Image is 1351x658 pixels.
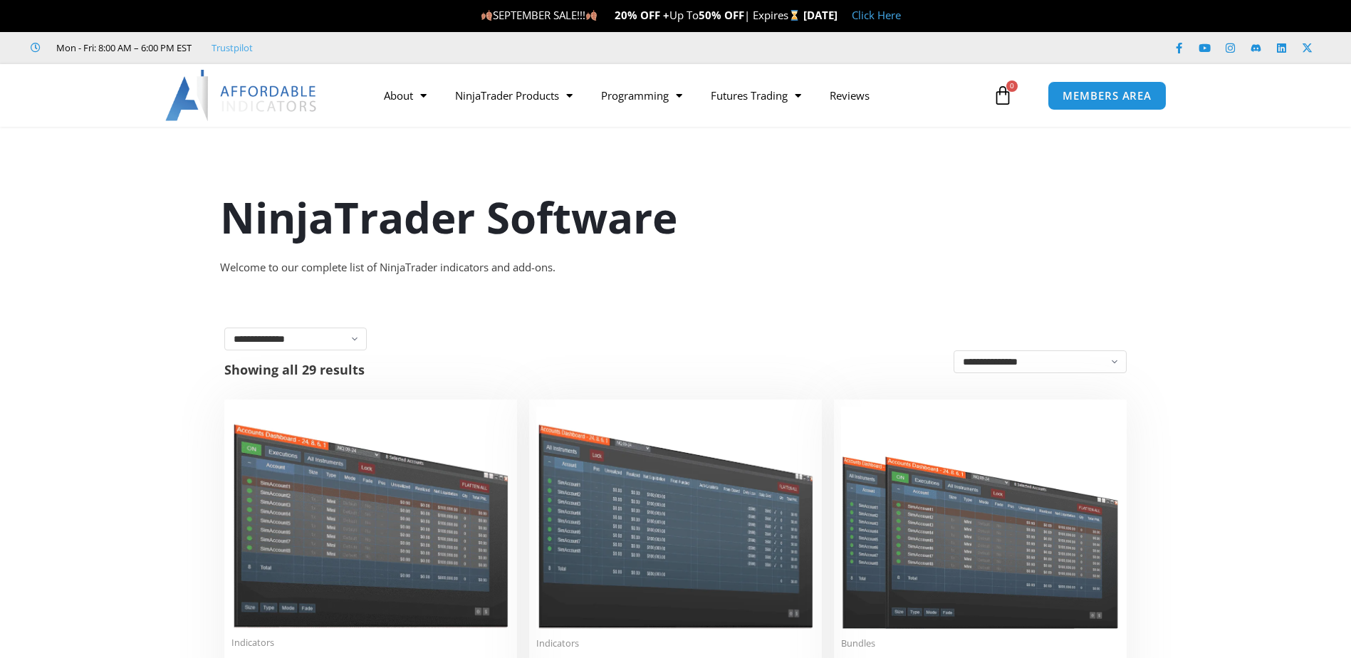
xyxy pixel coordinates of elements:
span: Indicators [231,637,510,649]
strong: 20% OFF + [615,8,669,22]
a: About [370,79,441,112]
a: Reviews [815,79,884,112]
span: SEPTEMBER SALE!!! Up To | Expires [481,8,803,22]
select: Shop order [954,350,1127,373]
a: Click Here [852,8,901,22]
img: Account Risk Manager [536,407,815,628]
a: 0 [971,75,1034,116]
span: 0 [1006,80,1018,92]
a: MEMBERS AREA [1048,81,1167,110]
span: Mon - Fri: 8:00 AM – 6:00 PM EST [53,39,192,56]
img: 🍂 [481,10,492,21]
img: Duplicate Account Actions [231,407,510,628]
a: NinjaTrader Products [441,79,587,112]
img: LogoAI | Affordable Indicators – NinjaTrader [165,70,318,121]
img: ⌛ [789,10,800,21]
a: Programming [587,79,697,112]
a: Futures Trading [697,79,815,112]
span: Bundles [841,637,1120,649]
span: Indicators [536,637,815,649]
strong: [DATE] [803,8,838,22]
img: 🍂 [586,10,597,21]
div: Welcome to our complete list of NinjaTrader indicators and add-ons. [220,258,1132,278]
h1: NinjaTrader Software [220,187,1132,247]
span: MEMBERS AREA [1063,90,1152,101]
nav: Menu [370,79,989,112]
strong: 50% OFF [699,8,744,22]
p: Showing all 29 results [224,363,365,376]
img: Accounts Dashboard Suite [841,407,1120,629]
a: Trustpilot [212,39,253,56]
